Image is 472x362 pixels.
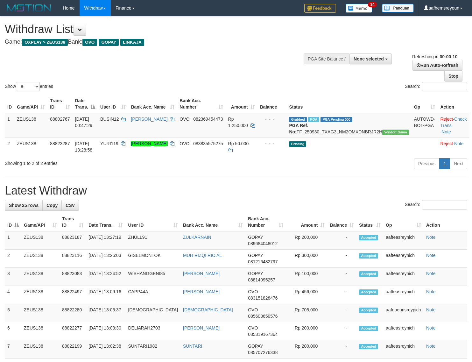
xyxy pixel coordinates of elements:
td: [DATE] 13:03:30 [86,322,125,340]
span: OVO [180,117,189,122]
span: GOPAY [248,235,263,240]
a: Run Auto-Refresh [412,60,462,71]
span: OXPLAY > ZEUS138 [22,39,68,46]
th: Action [438,95,469,113]
span: GOPAY [248,253,263,258]
td: - [327,304,356,322]
td: 88822280 [60,304,86,322]
h1: Latest Withdraw [5,184,467,197]
td: DELIARAH2703 [125,322,180,340]
a: Show 25 rows [5,200,43,211]
td: 7 [5,340,21,358]
a: Note [426,307,436,312]
td: Rp 200,000 [286,322,327,340]
td: - [327,340,356,358]
span: Show 25 rows [9,203,39,208]
th: ID: activate to sort column descending [5,213,21,231]
label: Search: [405,200,467,209]
span: LINKAJA [120,39,144,46]
span: OVO [180,141,189,146]
img: MOTION_logo.png [5,3,53,13]
td: [DATE] 13:06:37 [86,304,125,322]
label: Search: [405,82,467,91]
a: Note [426,325,436,330]
select: Showentries [16,82,40,91]
td: 88822277 [60,322,86,340]
td: 88822199 [60,340,86,358]
span: Copy 089684048012 to clipboard [248,241,278,246]
td: 88823083 [60,268,86,286]
span: Copy [46,203,58,208]
span: Accepted [359,344,378,349]
input: Search: [422,200,467,209]
a: ZULKARNAIN [183,235,211,240]
td: 88823187 [60,231,86,250]
th: Op: activate to sort column ascending [412,95,438,113]
span: GOPAY [248,344,263,349]
td: 2 [5,250,21,268]
td: Rp 100,000 [286,268,327,286]
span: Copy 083151828476 to clipboard [248,295,278,301]
td: · [438,138,469,156]
a: [PERSON_NAME] [131,141,167,146]
th: Bank Acc. Name: activate to sort column ascending [180,213,245,231]
th: Bank Acc. Number: activate to sort column ascending [177,95,225,113]
img: panduan.png [382,4,414,12]
th: Date Trans.: activate to sort column ascending [86,213,125,231]
td: Rp 705,000 [286,304,327,322]
span: 34 [368,2,377,7]
th: Amount: activate to sort column ascending [226,95,257,113]
a: [DEMOGRAPHIC_DATA] [183,307,233,312]
td: Rp 200,000 [286,340,327,358]
a: Previous [414,158,440,169]
td: 4 [5,286,21,304]
td: ZEUS138 [21,322,60,340]
td: - [327,286,356,304]
span: None selected [354,56,384,61]
span: Accepted [359,235,378,240]
th: Balance: activate to sort column ascending [327,213,356,231]
span: Accepted [359,253,378,259]
span: Copy 081216482797 to clipboard [248,259,278,264]
a: Note [426,235,436,240]
span: Rp 50.000 [228,141,249,146]
td: CAPP44A [125,286,180,304]
th: Amount: activate to sort column ascending [286,213,327,231]
td: - [327,231,356,250]
th: Trans ID: activate to sort column ascending [47,95,72,113]
span: Copy 085319167364 to clipboard [248,332,278,337]
th: Bank Acc. Number: activate to sort column ascending [245,213,286,231]
span: CSV [66,203,75,208]
span: Copy 085608650576 to clipboard [248,314,278,319]
span: 88823287 [50,141,70,146]
button: None selected [349,53,392,64]
a: [PERSON_NAME] [183,271,220,276]
td: Rp 456,000 [286,286,327,304]
span: Rp 1.250.000 [228,117,248,128]
span: [DATE] 00:47:29 [75,117,93,128]
th: Bank Acc. Name: activate to sort column ascending [128,95,177,113]
td: ZEUS138 [21,268,60,286]
span: Accepted [359,326,378,331]
span: OVO [248,307,258,312]
td: ZEUS138 [21,340,60,358]
span: OVO [82,39,97,46]
a: Next [450,158,467,169]
a: Note [454,141,464,146]
td: ZEUS138 [21,304,60,322]
div: - - - [260,116,284,122]
a: Reject [440,141,453,146]
span: [DATE] 13:28:58 [75,141,93,153]
td: ZEUS138 [21,231,60,250]
div: Showing 1 to 2 of 2 entries [5,158,192,167]
td: 6 [5,322,21,340]
div: - - - [260,140,284,147]
td: [DEMOGRAPHIC_DATA] [125,304,180,322]
span: 88802767 [50,117,70,122]
td: aafteasreynich [383,286,424,304]
b: PGA Ref. No: [289,123,308,134]
td: - [327,322,356,340]
th: Status [286,95,411,113]
td: aafteasreynich [383,322,424,340]
td: - [327,268,356,286]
